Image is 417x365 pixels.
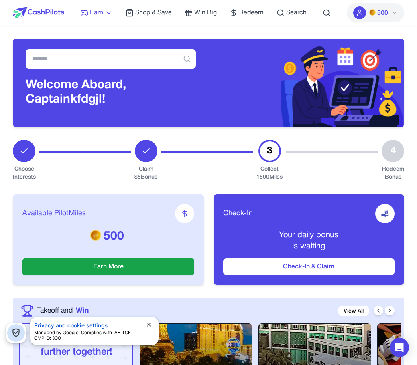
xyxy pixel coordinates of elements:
p: 500 [22,230,194,244]
div: Choose Interests [13,165,35,181]
span: Earn [90,8,103,18]
div: Open Intercom Messenger [390,338,409,357]
button: Earn More [22,258,194,275]
a: View All [338,306,369,316]
span: Search [286,8,307,18]
p: Your daily bonus [223,230,395,241]
a: Win Big [185,8,217,18]
span: Shop & Save [135,8,172,18]
img: PMs [369,9,376,16]
div: Claim $ 5 Bonus [134,165,157,181]
span: 500 [377,8,388,18]
p: Join forces, fly further together! [26,329,126,360]
button: Check-In & Claim [223,258,395,275]
h3: Welcome Aboard, Captain kfdgjl! [26,78,196,107]
span: Available PilotMiles [22,208,86,219]
div: 3 [258,140,281,162]
div: Redeem Bonus [382,165,404,181]
span: Win Big [194,8,217,18]
a: Earn [80,8,113,18]
span: Takeoff and [37,305,73,316]
div: Collect 1500 Miles [256,165,283,181]
a: Takeoff andWin [37,305,89,316]
img: CashPilots Logo [13,7,64,19]
img: PMs [90,229,101,240]
a: Shop & Save [126,8,172,18]
div: 4 [382,140,404,162]
a: Redeem [230,8,264,18]
a: Search [277,8,307,18]
button: PMs500 [347,3,404,22]
span: is waiting [292,243,325,250]
span: Check-In [223,208,253,219]
span: Win [76,305,89,316]
span: Redeem [239,8,264,18]
img: Header decoration [209,39,405,127]
img: receive-dollar [381,210,389,218]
